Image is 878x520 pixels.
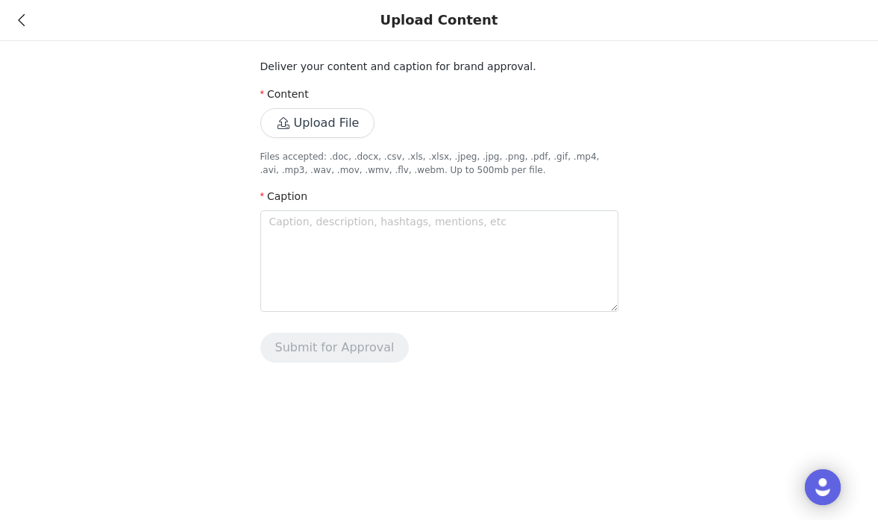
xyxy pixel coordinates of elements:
[260,190,308,202] label: Caption
[380,12,498,28] div: Upload Content
[260,150,618,177] p: Files accepted: .doc, .docx, .csv, .xls, .xlsx, .jpeg, .jpg, .png, .pdf, .gif, .mp4, .avi, .mp3, ...
[260,118,375,130] span: Upload File
[260,333,410,363] button: Submit for Approval
[260,59,618,75] p: Deliver your content and caption for brand approval.
[260,88,309,100] label: Content
[260,108,375,138] button: Upload File
[805,469,841,505] div: Open Intercom Messenger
